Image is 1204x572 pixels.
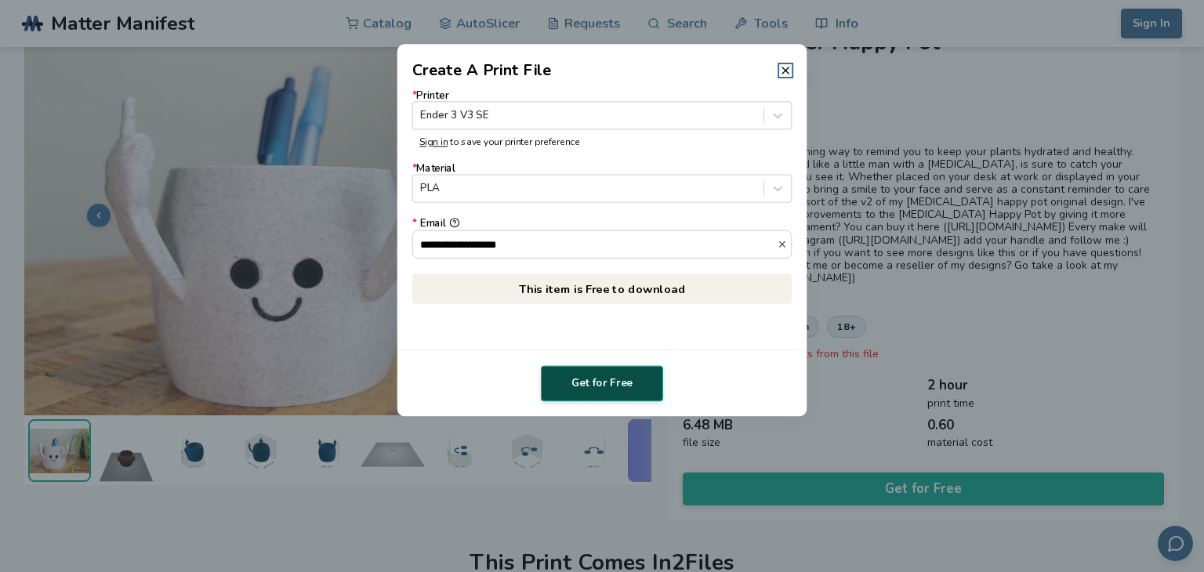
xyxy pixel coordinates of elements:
p: to save your printer preference [419,137,785,148]
label: Printer [412,89,792,129]
label: Material [412,163,792,203]
input: *Email [413,230,778,257]
a: Sign in [419,136,448,148]
button: Get for Free [541,366,663,402]
input: *MaterialPLA [420,183,423,194]
h2: Create A Print File [412,59,552,81]
button: *Email [777,239,791,249]
p: This item is Free to download [412,273,792,304]
button: *Email [449,218,459,228]
div: Email [412,218,792,230]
